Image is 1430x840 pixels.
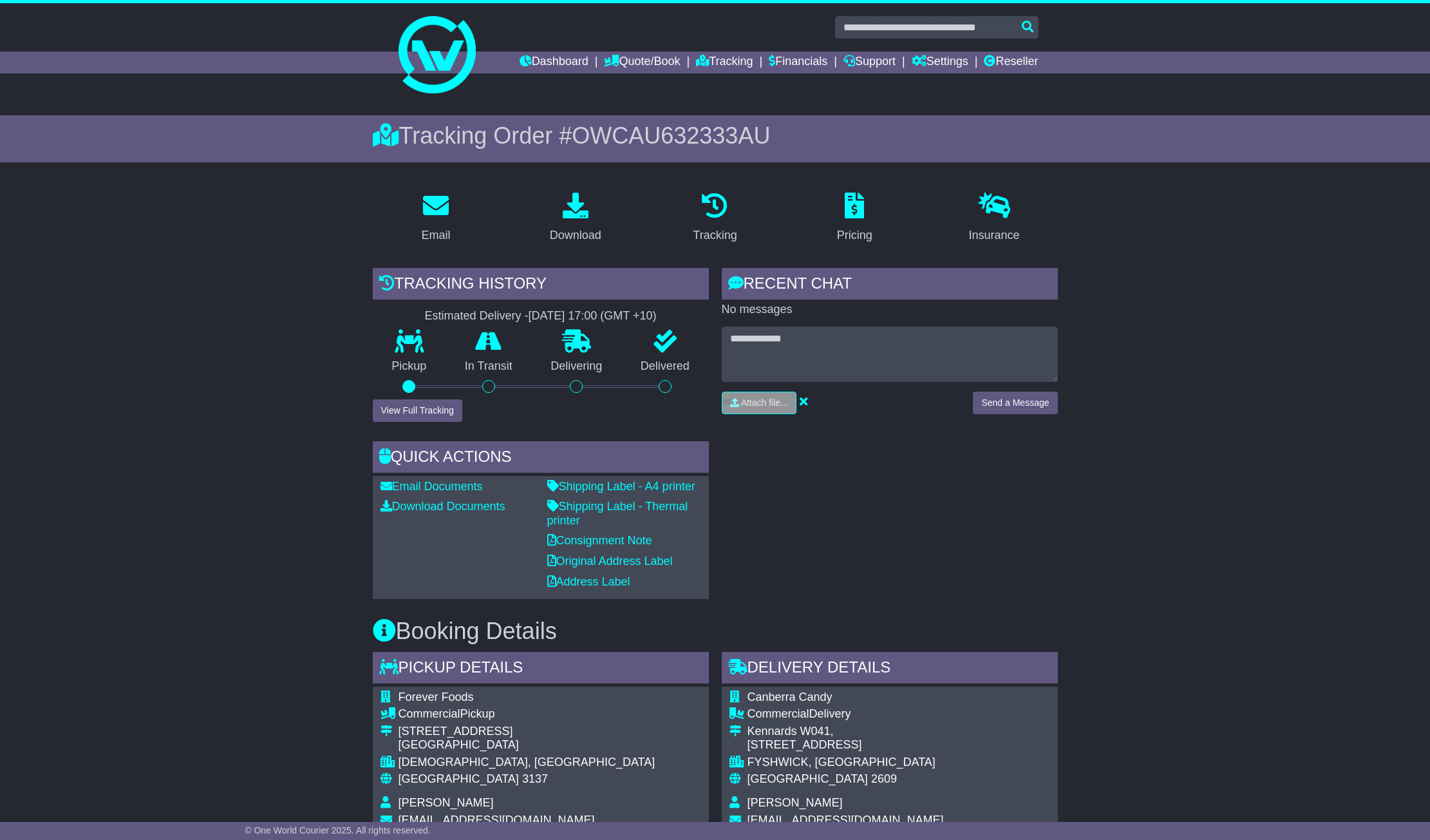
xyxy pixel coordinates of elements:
button: View Full Tracking [373,399,462,422]
span: [GEOGRAPHIC_DATA] [748,772,868,785]
span: 3137 [522,772,548,785]
a: Quote/Book [604,52,680,73]
a: Tracking [684,188,745,249]
p: In Transit [446,359,532,374]
span: [GEOGRAPHIC_DATA] [399,772,519,785]
a: Download [541,188,610,249]
a: Financials [769,52,827,73]
span: [EMAIL_ADDRESS][DOMAIN_NAME] [748,814,944,826]
div: [STREET_ADDRESS] [399,725,667,739]
p: Delivered [621,359,709,374]
div: Email [421,227,450,244]
div: Insurance [969,227,1020,244]
a: Shipping Label - A4 printer [547,480,695,493]
p: Delivering [532,359,622,374]
span: Commercial [399,707,460,720]
div: [DEMOGRAPHIC_DATA], [GEOGRAPHIC_DATA] [399,756,667,770]
a: Address Label [547,575,630,588]
a: Shipping Label - Thermal printer [547,500,688,527]
span: [EMAIL_ADDRESS][DOMAIN_NAME] [399,814,595,826]
div: Kennards W041, [748,725,944,739]
span: 2609 [871,772,897,785]
a: Consignment Note [547,534,652,547]
a: Insurance [961,188,1028,249]
span: Commercial [748,707,809,720]
div: FYSHWICK, [GEOGRAPHIC_DATA] [748,756,944,770]
span: [PERSON_NAME] [399,796,494,809]
a: Email Documents [381,480,483,493]
div: [GEOGRAPHIC_DATA] [399,738,667,752]
div: RECENT CHAT [722,268,1058,303]
p: No messages [722,303,1058,317]
div: [DATE] 17:00 (GMT +10) [529,309,657,323]
p: Pickup [373,359,446,374]
span: Forever Foods [399,691,474,703]
span: Canberra Candy [748,691,833,703]
div: Tracking history [373,268,709,303]
div: Tracking Order # [373,122,1058,149]
a: Dashboard [520,52,588,73]
div: Estimated Delivery - [373,309,709,323]
div: Quick Actions [373,441,709,476]
div: Download [550,227,601,244]
h3: Booking Details [373,618,1058,644]
div: Tracking [693,227,737,244]
a: Email [413,188,458,249]
div: Delivery Details [722,652,1058,687]
a: Original Address Label [547,555,673,568]
span: © One World Courier 2025. All rights reserved. [245,825,431,835]
div: Delivery [748,707,944,721]
div: Pickup [399,707,667,721]
span: OWCAU632333AU [572,122,770,149]
a: Reseller [984,52,1038,73]
a: Tracking [696,52,753,73]
a: Pricing [829,188,881,249]
div: Pickup Details [373,652,709,687]
div: [STREET_ADDRESS] [748,738,944,752]
span: [PERSON_NAME] [748,796,843,809]
a: Support [843,52,896,73]
div: Pricing [837,227,872,244]
a: Settings [912,52,968,73]
button: Send a Message [973,392,1057,414]
a: Download Documents [381,500,505,513]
